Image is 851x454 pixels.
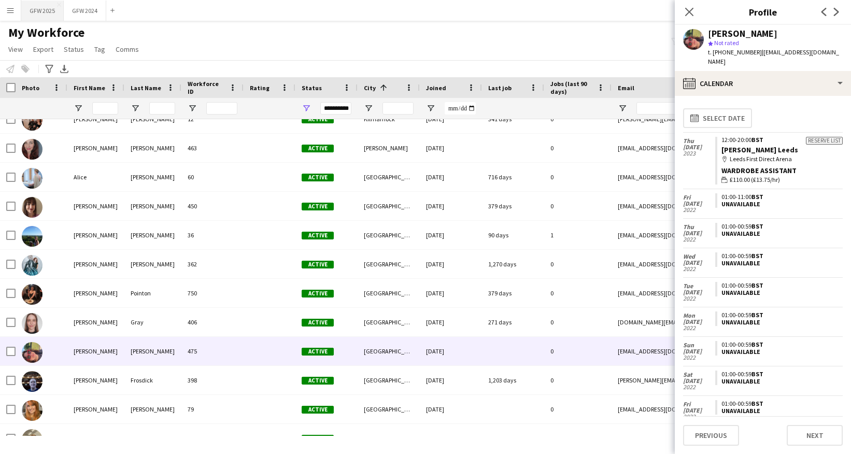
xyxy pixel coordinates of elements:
[181,279,244,307] div: 750
[730,175,780,185] span: £110.00 (£13.75/hr)
[181,163,244,191] div: 60
[612,192,819,220] div: [EMAIL_ADDRESS][DOMAIN_NAME]
[683,384,715,390] span: 2022
[544,337,612,365] div: 0
[64,1,106,21] button: GFW 2024
[544,395,612,423] div: 0
[721,260,839,267] div: Unavailable
[715,371,843,385] app-crew-unavailable-period: 01:00-00:59
[420,105,482,133] div: [DATE]
[721,348,839,356] div: Unavailable
[181,395,244,423] div: 79
[124,250,181,278] div: [PERSON_NAME]
[364,104,373,113] button: Open Filter Menu
[683,108,752,128] button: Select date
[74,104,83,113] button: Open Filter Menu
[708,29,777,38] div: [PERSON_NAME]
[67,134,124,162] div: [PERSON_NAME]
[751,222,763,230] span: BST
[67,105,124,133] div: [PERSON_NAME]
[420,395,482,423] div: [DATE]
[683,313,715,319] span: Mon
[60,42,88,56] a: Status
[124,337,181,365] div: [PERSON_NAME]
[683,425,739,446] button: Previous
[683,401,715,407] span: Fri
[302,116,334,123] span: Active
[482,192,544,220] div: 379 days
[683,378,715,384] span: [DATE]
[482,163,544,191] div: 716 days
[22,139,42,160] img: Nikki Coleman
[618,104,627,113] button: Open Filter Menu
[683,342,715,348] span: Sun
[683,319,715,325] span: [DATE]
[612,279,819,307] div: [EMAIL_ADDRESS][DOMAIN_NAME]
[806,137,843,145] div: Reserve list
[420,337,482,365] div: [DATE]
[715,341,843,356] app-crew-unavailable-period: 01:00-00:59
[544,221,612,249] div: 1
[420,134,482,162] div: [DATE]
[721,145,798,154] a: [PERSON_NAME] Leeds
[67,366,124,394] div: [PERSON_NAME]
[124,279,181,307] div: Pointon
[124,105,181,133] div: [PERSON_NAME]
[250,84,270,92] span: Rating
[751,252,763,260] span: BST
[612,308,819,336] div: [DOMAIN_NAME][EMAIL_ADDRESS][DOMAIN_NAME]
[618,84,634,92] span: Email
[544,279,612,307] div: 0
[67,250,124,278] div: [PERSON_NAME]
[420,163,482,191] div: [DATE]
[64,45,84,54] span: Status
[111,42,143,56] a: Comms
[683,348,715,354] span: [DATE]
[426,104,435,113] button: Open Filter Menu
[149,102,175,115] input: Last Name Filter Input
[358,221,420,249] div: [GEOGRAPHIC_DATA]
[22,197,42,218] img: Claire Fearon
[206,102,237,115] input: Workforce ID Filter Input
[612,134,819,162] div: [EMAIL_ADDRESS][DOMAIN_NAME]
[488,84,512,92] span: Last job
[683,414,715,420] span: 2022
[683,207,715,213] span: 2022
[358,337,420,365] div: [GEOGRAPHIC_DATA]
[751,340,763,348] span: BST
[302,319,334,327] span: Active
[721,166,843,175] div: Wardrobe Assistant
[67,395,124,423] div: [PERSON_NAME]
[683,224,715,230] span: Thu
[420,424,482,452] div: [DATE]
[683,289,715,295] span: [DATE]
[22,400,42,421] img: Kim Tuplin-Mace
[715,193,843,208] app-crew-unavailable-period: 01:00-11:00
[181,337,244,365] div: 475
[302,348,334,356] span: Active
[721,289,839,296] div: Unavailable
[683,325,715,331] span: 2022
[708,48,762,56] span: t. [PHONE_NUMBER]
[482,308,544,336] div: 271 days
[358,192,420,220] div: [GEOGRAPHIC_DATA]
[116,45,139,54] span: Comms
[612,395,819,423] div: [EMAIL_ADDRESS][DOMAIN_NAME]
[612,250,819,278] div: [EMAIL_ADDRESS][DOMAIN_NAME]
[131,104,140,113] button: Open Filter Menu
[302,261,334,268] span: Active
[445,102,476,115] input: Joined Filter Input
[683,144,715,150] span: [DATE]
[420,279,482,307] div: [DATE]
[721,319,839,326] div: Unavailable
[683,372,715,378] span: Sat
[22,168,42,189] img: Alice Farrell
[302,435,334,443] span: Active
[382,102,414,115] input: City Filter Input
[482,250,544,278] div: 1,270 days
[22,429,42,450] img: Vic Youngson
[21,1,64,21] button: GFW 2025
[683,260,715,266] span: [DATE]
[124,395,181,423] div: [PERSON_NAME]
[544,424,612,452] div: 0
